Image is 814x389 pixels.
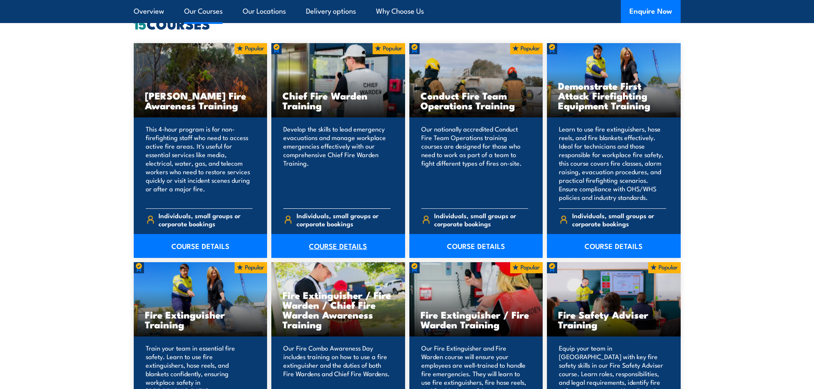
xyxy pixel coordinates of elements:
[145,310,256,329] h3: Fire Extinguisher Training
[282,290,394,329] h3: Fire Extinguisher / Fire Warden / Chief Fire Warden Awareness Training
[420,310,532,329] h3: Fire Extinguisher / Fire Warden Training
[420,91,532,110] h3: Conduct Fire Team Operations Training
[434,211,528,228] span: Individuals, small groups or corporate bookings
[547,234,681,258] a: COURSE DETAILS
[421,125,529,202] p: Our nationally accredited Conduct Fire Team Operations training courses are designed for those wh...
[559,125,666,202] p: Learn to use fire extinguishers, hose reels, and fire blankets effectively. Ideal for technicians...
[134,18,681,29] h2: COURSES
[134,234,267,258] a: COURSE DETAILS
[409,234,543,258] a: COURSE DETAILS
[282,91,394,110] h3: Chief Fire Warden Training
[134,13,147,34] strong: 15
[297,211,391,228] span: Individuals, small groups or corporate bookings
[558,81,670,110] h3: Demonstrate First Attack Firefighting Equipment Training
[145,91,256,110] h3: [PERSON_NAME] Fire Awareness Training
[146,125,253,202] p: This 4-hour program is for non-firefighting staff who need to access active fire areas. It's usef...
[159,211,253,228] span: Individuals, small groups or corporate bookings
[572,211,666,228] span: Individuals, small groups or corporate bookings
[271,234,405,258] a: COURSE DETAILS
[283,125,391,202] p: Develop the skills to lead emergency evacuations and manage workplace emergencies effectively wit...
[558,310,670,329] h3: Fire Safety Adviser Training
